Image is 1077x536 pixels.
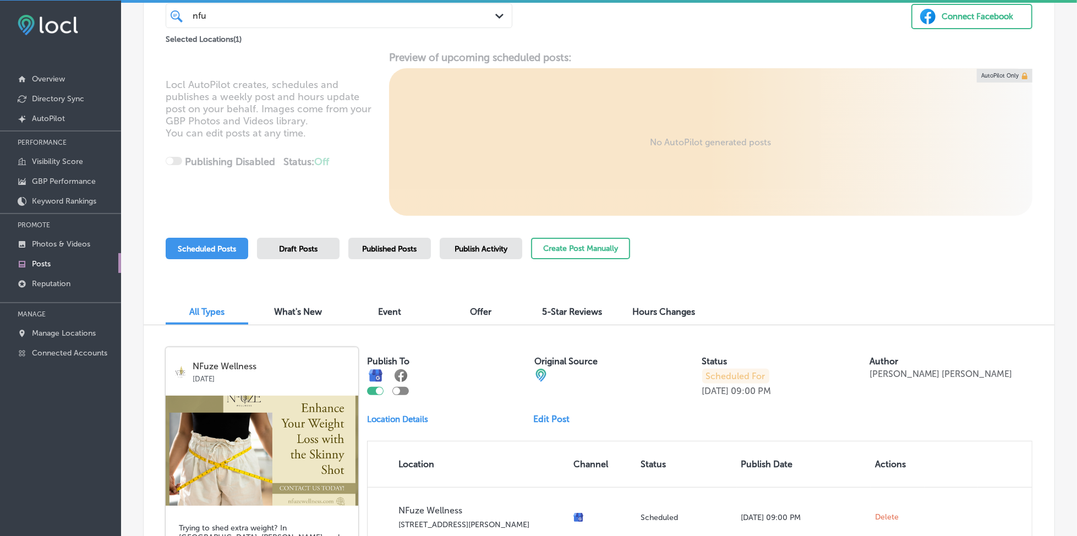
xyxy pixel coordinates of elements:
[911,4,1032,29] button: Connect Facebook
[870,369,1013,379] p: [PERSON_NAME] [PERSON_NAME]
[166,396,358,506] img: 1f48b9d5-83e1-4e8c-b1c5-ffad58c3d7e6medical-weight-loss-semaglutide-edwardsville-il3.png
[702,386,729,396] p: [DATE]
[32,329,96,338] p: Manage Locations
[32,348,107,358] p: Connected Accounts
[632,307,695,317] span: Hours Changes
[32,239,90,249] p: Photos & Videos
[378,307,401,317] span: Event
[32,177,96,186] p: GBP Performance
[32,74,65,84] p: Overview
[871,441,925,487] th: Actions
[279,244,318,254] span: Draft Posts
[741,513,867,522] p: [DATE] 09:00 PM
[32,157,83,166] p: Visibility Score
[166,30,242,44] p: Selected Locations ( 1 )
[534,356,598,367] label: Original Source
[531,238,630,259] button: Create Post Manually
[18,15,78,35] img: fda3e92497d09a02dc62c9cd864e3231.png
[702,356,728,367] label: Status
[455,244,507,254] span: Publish Activity
[875,512,899,522] span: Delete
[189,307,225,317] span: All Types
[367,414,428,424] p: Location Details
[367,356,409,367] label: Publish To
[32,196,96,206] p: Keyword Rankings
[173,365,187,379] img: logo
[543,307,603,317] span: 5-Star Reviews
[534,369,548,382] img: cba84b02adce74ede1fb4a8549a95eca.png
[275,307,322,317] span: What's New
[737,441,871,487] th: Publish Date
[32,114,65,123] p: AutoPilot
[368,441,569,487] th: Location
[32,279,70,288] p: Reputation
[870,356,898,367] label: Author
[178,244,236,254] span: Scheduled Posts
[193,371,351,383] p: [DATE]
[533,414,578,424] a: Edit Post
[569,441,636,487] th: Channel
[193,362,351,371] p: NFuze Wellness
[731,386,772,396] p: 09:00 PM
[398,520,565,529] p: [STREET_ADDRESS][PERSON_NAME]
[32,259,51,269] p: Posts
[398,505,565,516] p: NFuze Wellness
[363,244,417,254] span: Published Posts
[942,8,1013,25] div: Connect Facebook
[636,441,737,487] th: Status
[471,307,492,317] span: Offer
[641,513,732,522] p: Scheduled
[702,369,769,384] p: Scheduled For
[32,94,84,103] p: Directory Sync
